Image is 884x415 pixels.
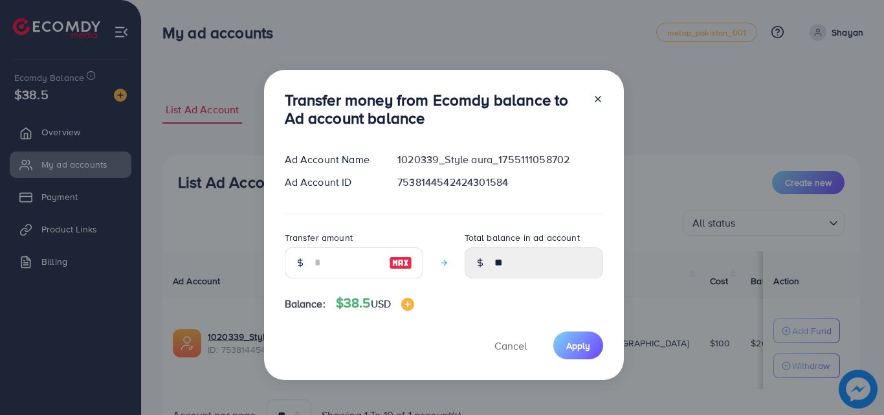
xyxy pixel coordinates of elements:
div: Ad Account ID [274,175,388,190]
div: Ad Account Name [274,152,388,167]
label: Transfer amount [285,231,353,244]
h3: Transfer money from Ecomdy balance to Ad account balance [285,91,582,128]
span: Apply [566,339,590,352]
img: image [401,298,414,311]
span: USD [371,297,391,311]
label: Total balance in ad account [465,231,580,244]
div: 7538144542424301584 [387,175,613,190]
img: image [389,255,412,271]
button: Cancel [478,331,543,359]
span: Balance: [285,297,326,311]
div: 1020339_Style aura_1755111058702 [387,152,613,167]
button: Apply [553,331,603,359]
h4: $38.5 [336,295,414,311]
span: Cancel [494,339,527,353]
